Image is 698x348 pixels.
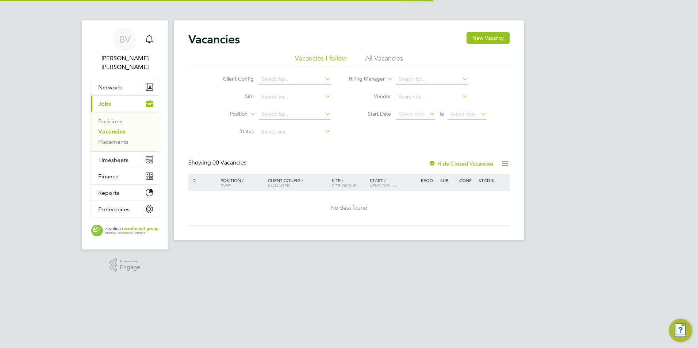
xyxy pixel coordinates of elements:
[91,79,159,95] button: Network
[220,182,231,188] span: Type
[91,112,159,151] div: Jobs
[259,109,331,120] input: Search for...
[212,93,254,100] label: Site
[332,182,357,188] span: Site Group
[437,109,446,119] span: To
[457,174,476,186] div: Conf
[669,319,692,342] button: Engage Resource Center
[98,189,119,196] span: Reports
[98,173,119,180] span: Finance
[91,185,159,201] button: Reports
[365,54,403,67] li: All Vacancies
[212,128,254,135] label: Status
[120,264,140,271] span: Engage
[98,84,121,91] span: Network
[330,174,368,192] div: Site /
[188,32,240,47] h2: Vacancies
[343,76,385,83] label: Hiring Manager
[91,28,159,71] a: BV[PERSON_NAME] [PERSON_NAME]
[268,182,289,188] span: Manager
[189,174,215,186] div: ID
[119,35,130,44] span: BV
[120,258,140,264] span: Powered by
[91,225,159,236] a: Go to home page
[206,111,248,118] label: Position
[349,111,391,117] label: Start Date
[91,152,159,168] button: Timesheets
[368,174,419,192] div: Start /
[349,93,391,100] label: Vendor
[91,54,159,71] span: Bethany Louise Vaines
[98,138,129,145] a: Placements
[266,174,330,192] div: Client Config /
[259,92,331,102] input: Search for...
[91,96,159,112] button: Jobs
[396,74,468,85] input: Search for...
[370,182,390,188] span: Vendors
[110,258,141,272] a: Powered byEngage
[98,118,122,125] a: Positions
[396,92,468,102] input: Search for...
[212,76,254,82] label: Client Config
[295,54,347,67] li: Vacancies I follow
[91,168,159,184] button: Finance
[477,174,509,186] div: Status
[82,20,168,250] nav: Main navigation
[91,201,159,217] button: Preferences
[259,127,331,137] input: Select one
[98,156,129,163] span: Timesheets
[91,225,158,236] img: elevationrecruitmentgroup-logo-retina.png
[212,159,246,166] span: 00 Vacancies
[450,111,476,117] span: Select date
[188,159,248,167] div: Showing
[438,174,457,186] div: Sub
[98,206,130,213] span: Preferences
[467,32,510,44] button: New Vacancy
[215,174,266,192] div: Position /
[429,160,494,167] label: Hide Closed Vacancies
[399,111,425,117] span: Select date
[189,204,509,212] div: No data found
[419,174,438,186] div: Reqd
[98,128,125,135] a: Vacancies
[98,100,111,107] span: Jobs
[259,74,331,85] input: Search for...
